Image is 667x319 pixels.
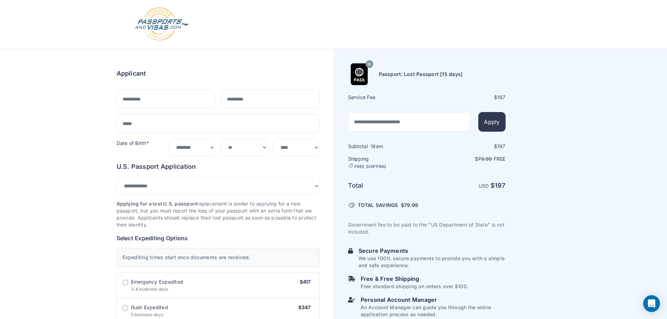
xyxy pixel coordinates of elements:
span: 1 [371,143,373,149]
p: Government fee to be paid to the "US Department of State" is not included. [348,221,506,235]
span: TOTAL SAVINGS [358,202,398,209]
h6: Total [348,181,426,190]
span: Rush Expedited [131,304,168,311]
h6: Service Fee [348,94,426,101]
span: $347 [298,304,311,310]
p: $ [428,155,506,162]
h6: Passport: Lost Passport [15 days] [379,71,463,78]
span: FREE SHIPPING [354,164,387,169]
p: Free standard shipping on orders over $100. [361,283,468,290]
span: 197 [495,182,506,189]
span: Free [494,156,506,162]
span: 15 [367,60,371,69]
h6: Subtotal · item [348,143,426,150]
h6: Secure Payments [359,247,506,255]
h6: Applicant [117,69,146,78]
span: 79.99 [478,156,492,162]
button: Apply [478,112,505,132]
label: Date of Birth* [117,140,149,146]
p: An Account Manager can guide you through the entire application process as needed. [361,304,506,318]
div: Expediting times start once documents are received. [117,248,320,267]
span: USD [479,183,489,189]
h6: U.S. Passport Application [117,162,320,172]
h6: Free & Free Shipping [361,275,468,283]
div: $ [428,143,506,150]
img: Logo [134,7,190,42]
div: $ [428,94,506,101]
img: Product Name [348,63,370,85]
strong: $ [491,182,506,189]
span: 197 [497,143,506,149]
h6: Personal Account Manager [361,296,506,304]
span: 3-4 business days [131,286,168,292]
span: $ [401,202,418,209]
strong: Applying for a lost U.S. passport [117,201,197,207]
p: replacement is similar to applying for a new passport, but you must report the loss of your passp... [117,200,320,228]
span: 5 business days [131,312,164,317]
h6: Shipping [348,155,426,169]
span: 79.99 [404,202,418,208]
span: $417 [300,279,311,285]
div: Open Intercom Messenger [643,295,660,312]
p: We use 100% secure payments to provide you with a simple and safe experience. [359,255,506,269]
h6: Select Expediting Options [117,234,320,242]
span: 197 [497,94,506,100]
span: Emergency Expedited [131,278,183,285]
